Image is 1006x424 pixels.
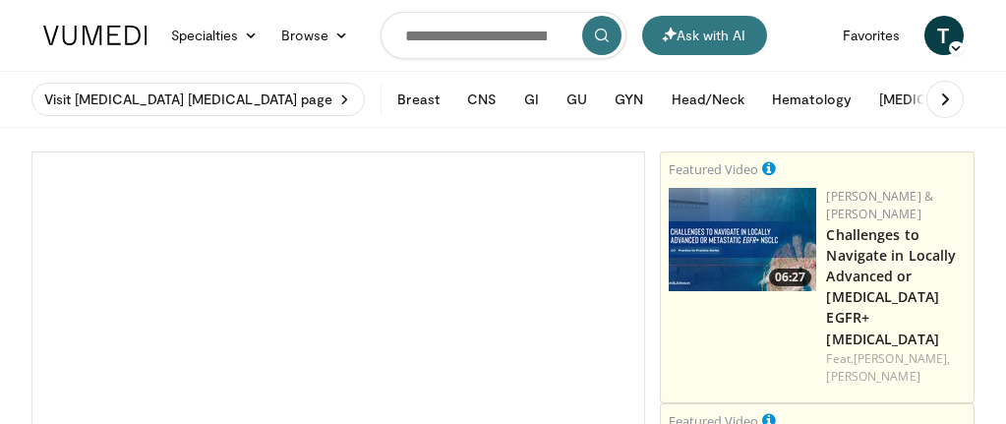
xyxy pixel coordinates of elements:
[760,80,863,119] button: Hematology
[669,160,758,178] small: Featured Video
[159,16,270,55] a: Specialties
[826,188,933,222] a: [PERSON_NAME] & [PERSON_NAME]
[669,188,816,291] img: 7845151f-d172-4318-bbcf-4ab447089643.jpeg.150x105_q85_crop-smart_upscale.jpg
[854,350,950,367] a: [PERSON_NAME],
[826,368,919,385] a: [PERSON_NAME]
[455,80,508,119] button: CNS
[385,80,450,119] button: Breast
[826,350,966,386] div: Feat.
[603,80,655,119] button: GYN
[269,16,360,55] a: Browse
[826,225,956,348] a: Challenges to Navigate in Locally Advanced or [MEDICAL_DATA] EGFR+ [MEDICAL_DATA]
[867,80,1000,119] button: [MEDICAL_DATA]
[669,188,816,291] a: 06:27
[924,16,964,55] a: T
[660,80,757,119] button: Head/Neck
[831,16,913,55] a: Favorites
[43,26,148,45] img: VuMedi Logo
[555,80,599,119] button: GU
[642,16,767,55] button: Ask with AI
[381,12,626,59] input: Search topics, interventions
[31,83,366,116] a: Visit [MEDICAL_DATA] [MEDICAL_DATA] page
[512,80,551,119] button: GI
[769,269,811,286] span: 06:27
